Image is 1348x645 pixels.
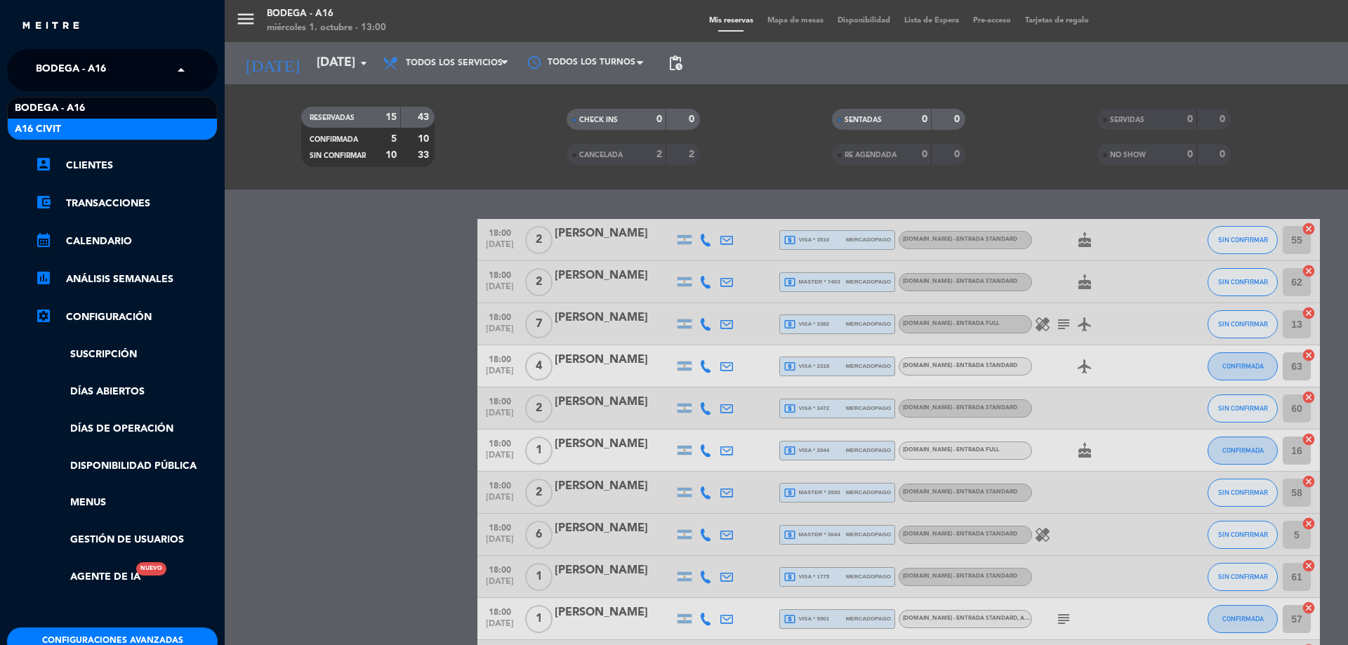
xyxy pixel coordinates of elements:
[35,569,140,585] a: Agente de IANuevo
[35,495,218,511] a: Menus
[35,156,52,173] i: account_box
[35,532,218,548] a: Gestión de usuarios
[35,271,218,288] a: assessmentANÁLISIS SEMANALES
[15,121,61,138] span: A16 Civit
[35,270,52,286] i: assessment
[35,458,218,474] a: Disponibilidad pública
[35,421,218,437] a: Días de Operación
[35,384,218,400] a: Días abiertos
[35,195,218,212] a: account_balance_walletTransacciones
[35,157,218,174] a: account_boxClientes
[36,55,106,85] span: Bodega - A16
[35,347,218,363] a: Suscripción
[136,562,166,576] div: Nuevo
[15,100,85,117] span: Bodega - A16
[35,309,218,326] a: Configuración
[21,21,81,32] img: MEITRE
[35,232,52,248] i: calendar_month
[35,233,218,250] a: calendar_monthCalendario
[35,194,52,211] i: account_balance_wallet
[35,307,52,324] i: settings_applications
